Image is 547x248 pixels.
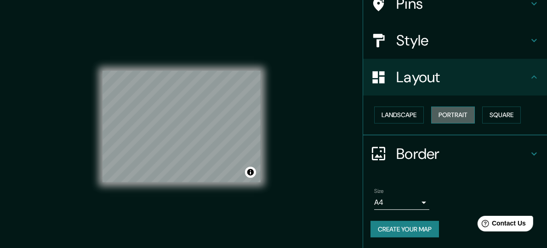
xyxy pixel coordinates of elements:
div: Border [363,135,547,172]
h4: Border [396,145,529,163]
div: Style [363,22,547,59]
button: Toggle attribution [245,167,256,178]
button: Create your map [370,221,439,238]
h4: Style [396,31,529,50]
h4: Layout [396,68,529,86]
div: A4 [374,195,429,210]
canvas: Map [103,71,261,182]
iframe: Help widget launcher [465,212,537,238]
button: Portrait [431,107,475,124]
label: Size [374,187,384,195]
button: Square [482,107,521,124]
div: Layout [363,59,547,96]
button: Landscape [374,107,424,124]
